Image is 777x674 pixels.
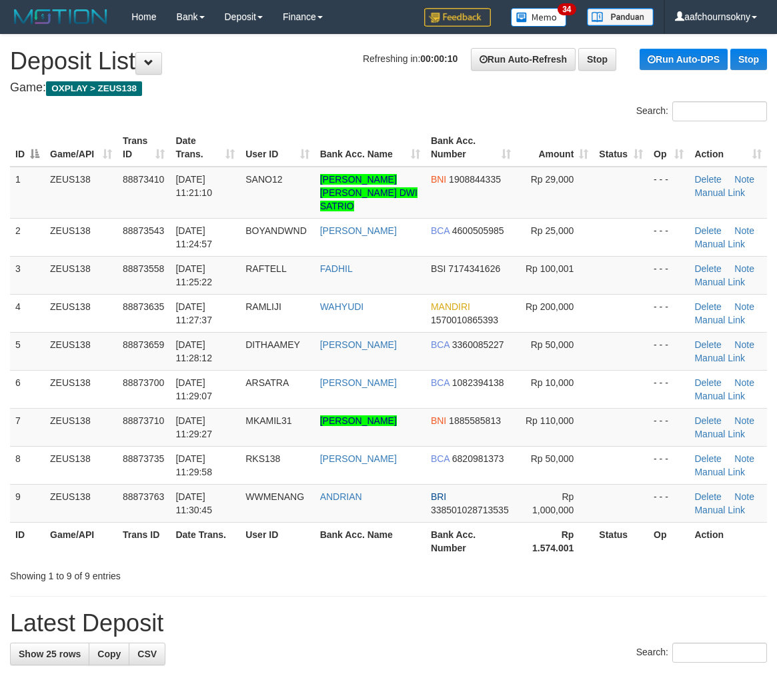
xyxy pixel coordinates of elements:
[245,174,282,185] span: SANO12
[734,263,754,274] a: Note
[320,415,397,426] a: [PERSON_NAME]
[320,491,362,502] a: ANDRIAN
[734,174,754,185] a: Note
[734,453,754,464] a: Note
[10,408,45,446] td: 7
[730,49,767,70] a: Stop
[45,218,117,256] td: ZEUS138
[123,301,164,312] span: 88873635
[648,446,689,484] td: - - -
[471,48,576,71] a: Run Auto-Refresh
[245,225,307,236] span: BOYANDWND
[10,81,767,95] h4: Game:
[320,377,397,388] a: [PERSON_NAME]
[175,263,212,287] span: [DATE] 11:25:22
[648,408,689,446] td: - - -
[117,522,170,560] th: Trans ID
[170,522,240,560] th: Date Trans.
[10,256,45,294] td: 3
[45,332,117,370] td: ZEUS138
[46,81,142,96] span: OXPLAY > ZEUS138
[648,129,689,167] th: Op: activate to sort column ascending
[694,467,745,477] a: Manual Link
[648,294,689,332] td: - - -
[578,48,616,71] a: Stop
[10,446,45,484] td: 8
[10,294,45,332] td: 4
[532,491,574,515] span: Rp 1,000,000
[45,129,117,167] th: Game/API: activate to sort column ascending
[10,129,45,167] th: ID: activate to sort column descending
[694,491,721,502] a: Delete
[10,370,45,408] td: 6
[648,522,689,560] th: Op
[531,225,574,236] span: Rp 25,000
[694,187,745,198] a: Manual Link
[175,377,212,401] span: [DATE] 11:29:07
[452,377,504,388] span: Copy 1082394138 to clipboard
[245,377,289,388] span: ARSATRA
[363,53,458,64] span: Refreshing in:
[45,408,117,446] td: ZEUS138
[245,491,304,502] span: WWMENANG
[10,218,45,256] td: 2
[10,610,767,637] h1: Latest Deposit
[175,415,212,439] span: [DATE] 11:29:27
[175,301,212,325] span: [DATE] 11:27:37
[45,484,117,522] td: ZEUS138
[175,174,212,198] span: [DATE] 11:21:10
[734,301,754,312] a: Note
[137,649,157,659] span: CSV
[10,7,111,27] img: MOTION_logo.png
[123,415,164,426] span: 88873710
[320,263,353,274] a: FADHIL
[694,415,721,426] a: Delete
[245,415,291,426] span: MKAMIL31
[734,339,754,350] a: Note
[129,643,165,665] a: CSV
[431,415,446,426] span: BNI
[587,8,654,26] img: panduan.png
[320,301,364,312] a: WAHYUDI
[175,339,212,363] span: [DATE] 11:28:12
[526,415,574,426] span: Rp 110,000
[694,174,721,185] a: Delete
[594,129,648,167] th: Status: activate to sort column ascending
[648,256,689,294] td: - - -
[10,48,767,75] h1: Deposit List
[45,294,117,332] td: ZEUS138
[431,174,446,185] span: BNI
[240,129,314,167] th: User ID: activate to sort column ascending
[123,377,164,388] span: 88873700
[123,263,164,274] span: 88873558
[431,491,446,502] span: BRI
[526,263,574,274] span: Rp 100,001
[320,453,397,464] a: [PERSON_NAME]
[516,129,594,167] th: Amount: activate to sort column ascending
[431,301,470,312] span: MANDIRI
[426,129,517,167] th: Bank Acc. Number: activate to sort column ascending
[431,225,450,236] span: BCA
[320,174,418,211] a: [PERSON_NAME] [PERSON_NAME] DWI SATRIO
[315,129,426,167] th: Bank Acc. Name: activate to sort column ascending
[694,315,745,325] a: Manual Link
[672,101,767,121] input: Search:
[648,218,689,256] td: - - -
[426,522,517,560] th: Bank Acc. Number
[531,377,574,388] span: Rp 10,000
[245,301,281,312] span: RAMLIJI
[170,129,240,167] th: Date Trans.: activate to sort column ascending
[240,522,314,560] th: User ID
[123,174,164,185] span: 88873410
[175,453,212,477] span: [DATE] 11:29:58
[531,174,574,185] span: Rp 29,000
[516,522,594,560] th: Rp 1.574.001
[694,239,745,249] a: Manual Link
[636,101,767,121] label: Search:
[45,256,117,294] td: ZEUS138
[672,643,767,663] input: Search:
[648,167,689,219] td: - - -
[448,263,500,274] span: Copy 7174341626 to clipboard
[694,353,745,363] a: Manual Link
[10,643,89,665] a: Show 25 rows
